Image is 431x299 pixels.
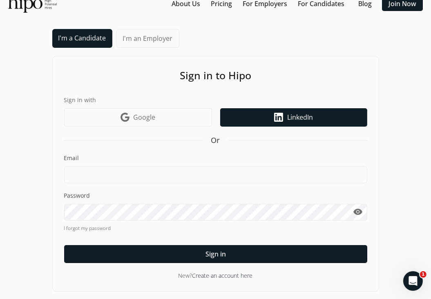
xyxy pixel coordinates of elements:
[64,225,367,232] a: I forgot my password
[52,29,112,48] a: I'm a Candidate
[64,68,367,83] h1: Sign in to Hipo
[211,135,220,146] span: Or
[64,154,367,162] label: Email
[64,245,367,263] button: Sign in
[192,272,253,279] a: Create an account here
[134,112,156,122] span: Google
[64,96,367,104] label: Sign in with
[349,203,367,221] button: visibility
[205,249,226,259] span: Sign in
[116,29,179,48] a: I'm an Employer
[353,207,363,217] span: visibility
[64,108,212,127] a: Google
[64,192,367,200] label: Password
[287,112,313,122] span: LinkedIn
[420,271,427,278] span: 1
[403,271,423,291] iframe: Intercom live chat
[220,108,367,127] a: LinkedIn
[64,271,367,280] div: New?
